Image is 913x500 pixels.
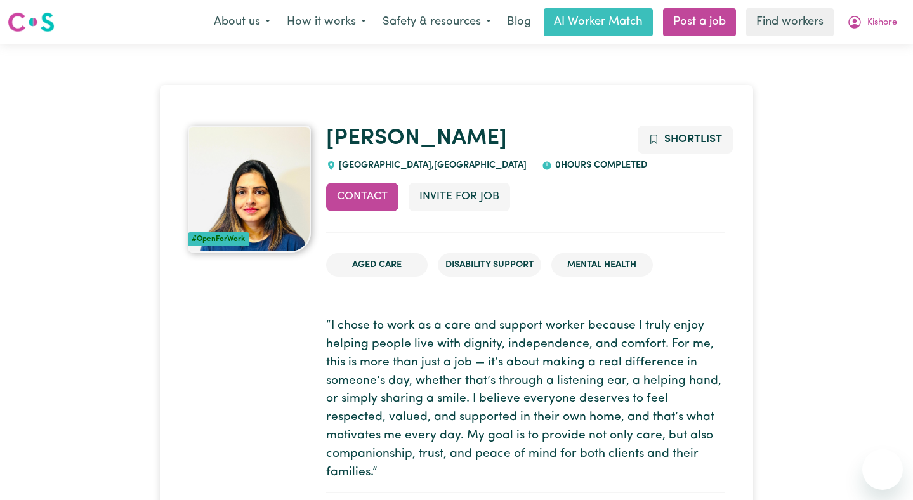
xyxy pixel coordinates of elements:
[8,11,55,34] img: Careseekers logo
[867,16,897,30] span: Kishore
[8,8,55,37] a: Careseekers logo
[409,183,510,211] button: Invite for Job
[664,134,722,145] span: Shortlist
[862,449,903,490] iframe: Button to launch messaging window
[326,317,725,482] p: “I chose to work as a care and support worker because I truly enjoy helping people live with dign...
[326,183,398,211] button: Contact
[374,9,499,36] button: Safety & resources
[188,126,311,253] a: Harshdeep's profile picture'#OpenForWork
[188,126,311,253] img: Harshdeep
[499,8,539,36] a: Blog
[326,128,507,150] a: [PERSON_NAME]
[336,161,527,170] span: [GEOGRAPHIC_DATA] , [GEOGRAPHIC_DATA]
[551,253,653,277] li: Mental Health
[279,9,374,36] button: How it works
[638,126,733,154] button: Add to shortlist
[839,9,905,36] button: My Account
[438,253,541,277] li: Disability Support
[552,161,647,170] span: 0 hours completed
[206,9,279,36] button: About us
[188,232,249,246] div: #OpenForWork
[746,8,834,36] a: Find workers
[326,253,428,277] li: Aged Care
[663,8,736,36] a: Post a job
[544,8,653,36] a: AI Worker Match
